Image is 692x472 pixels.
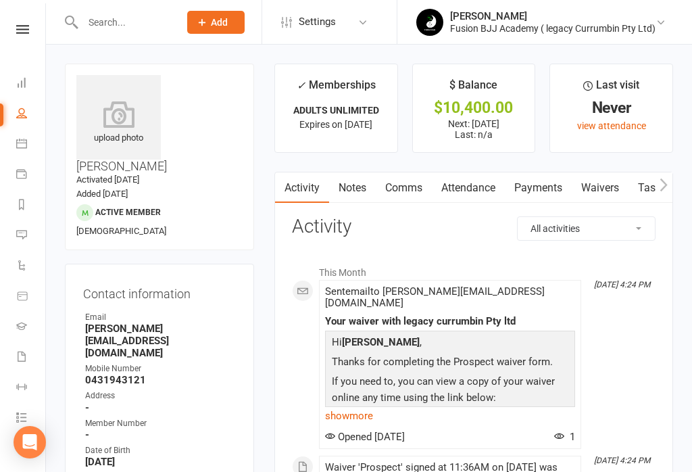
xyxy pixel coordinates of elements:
[297,76,376,101] div: Memberships
[328,373,572,409] p: If you need to, you can view a copy of your waiver online any time using the link below:
[76,226,166,236] span: [DEMOGRAPHIC_DATA]
[85,362,236,375] div: Mobile Number
[325,406,575,425] a: show more
[450,22,656,34] div: Fusion BJJ Academy ( legacy Currumbin Pty Ltd)
[76,189,128,199] time: Added [DATE]
[292,258,656,280] li: This Month
[275,172,329,204] a: Activity
[505,172,572,204] a: Payments
[562,101,660,115] div: Never
[85,417,236,430] div: Member Number
[416,9,443,36] img: thumb_image1738312874.png
[297,79,305,92] i: ✓
[299,7,336,37] span: Settings
[449,76,497,101] div: $ Balance
[187,11,245,34] button: Add
[16,99,47,130] a: People
[16,69,47,99] a: Dashboard
[572,172,628,204] a: Waivers
[299,119,372,130] span: Expires on [DATE]
[292,216,656,237] h3: Activity
[16,282,47,312] a: Product Sales
[14,426,46,458] div: Open Intercom Messenger
[583,76,639,101] div: Last visit
[594,280,650,289] i: [DATE] 4:24 PM
[328,354,572,373] p: Thanks for completing the Prospect waiver form.
[76,174,139,185] time: Activated [DATE]
[628,172,676,204] a: Tasks
[425,101,523,115] div: $10,400.00
[78,13,170,32] input: Search...
[325,431,405,443] span: Opened [DATE]
[325,316,575,327] div: Your waiver with legacy currumbin Pty ltd
[211,17,228,28] span: Add
[85,311,236,324] div: Email
[83,282,236,301] h3: Contact information
[328,334,572,354] p: Hi ,
[432,172,505,204] a: Attendance
[76,75,243,173] h3: [PERSON_NAME]
[76,101,161,145] div: upload photo
[85,444,236,457] div: Date of Birth
[85,323,236,359] strong: [PERSON_NAME][EMAIL_ADDRESS][DOMAIN_NAME]
[554,431,575,443] span: 1
[293,105,379,116] strong: ADULTS UNLIMITED
[329,172,376,204] a: Notes
[85,402,236,414] strong: -
[342,336,420,348] strong: [PERSON_NAME]
[85,456,236,468] strong: [DATE]
[85,429,236,441] strong: -
[16,130,47,160] a: Calendar
[376,172,432,204] a: Comms
[85,374,236,386] strong: 0431943121
[16,191,47,221] a: Reports
[95,208,161,217] span: Active member
[85,390,236,402] div: Address
[594,456,650,465] i: [DATE] 4:24 PM
[16,160,47,191] a: Payments
[425,118,523,140] p: Next: [DATE] Last: n/a
[577,120,646,131] a: view attendance
[325,285,545,309] span: Sent email to [PERSON_NAME][EMAIL_ADDRESS][DOMAIN_NAME]
[450,10,656,22] div: [PERSON_NAME]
